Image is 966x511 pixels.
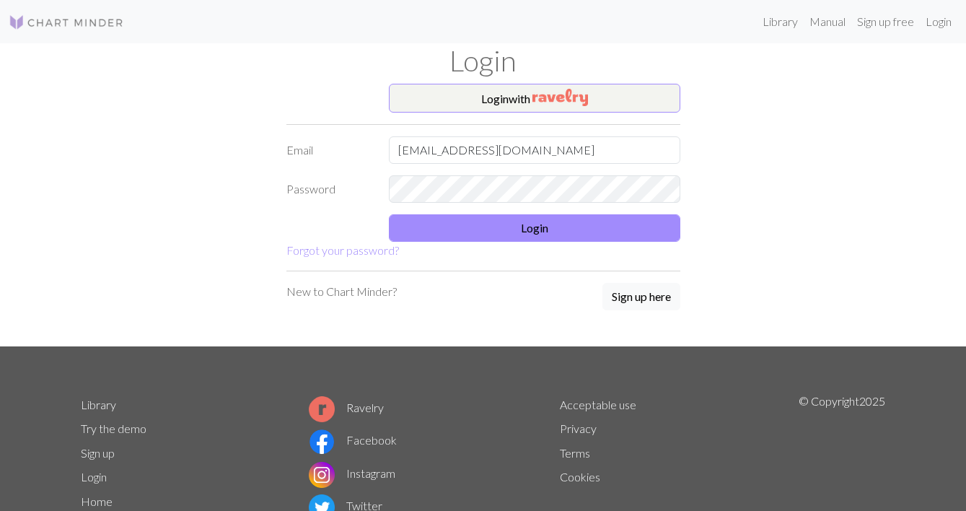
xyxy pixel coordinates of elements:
[72,43,895,78] h1: Login
[804,7,851,36] a: Manual
[920,7,957,36] a: Login
[278,175,381,203] label: Password
[286,283,397,300] p: New to Chart Minder?
[389,214,680,242] button: Login
[757,7,804,36] a: Library
[309,401,384,414] a: Ravelry
[851,7,920,36] a: Sign up free
[9,14,124,31] img: Logo
[81,398,116,411] a: Library
[81,422,146,435] a: Try the demo
[560,398,636,411] a: Acceptable use
[602,283,680,310] button: Sign up here
[81,470,107,484] a: Login
[309,429,335,455] img: Facebook logo
[309,466,395,480] a: Instagram
[309,396,335,422] img: Ravelry logo
[602,283,680,312] a: Sign up here
[532,89,588,106] img: Ravelry
[309,462,335,488] img: Instagram logo
[81,446,115,460] a: Sign up
[560,446,590,460] a: Terms
[560,470,600,484] a: Cookies
[560,422,597,435] a: Privacy
[309,433,397,447] a: Facebook
[81,494,113,508] a: Home
[286,243,399,257] a: Forgot your password?
[389,84,680,113] button: Loginwith
[278,136,381,164] label: Email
